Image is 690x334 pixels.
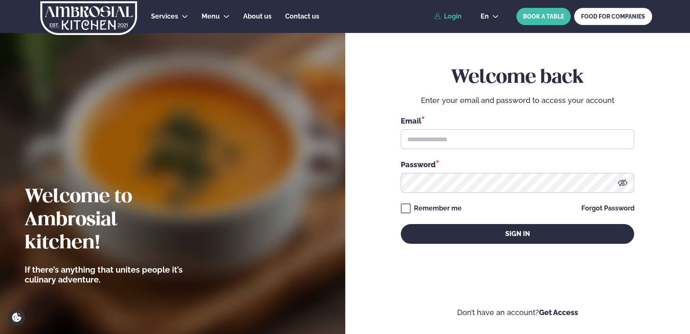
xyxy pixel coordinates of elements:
a: Forgot Password [581,205,634,212]
div: Email [401,115,634,126]
a: Cookie settings [8,309,25,326]
button: en [474,13,505,20]
h2: Welcome back [401,66,634,89]
a: About us [243,12,272,21]
div: Password [401,159,634,170]
h2: Welcome to Ambrosial kitchen! [25,186,195,255]
p: Enter your email and password to access your account [401,96,634,105]
a: Menu [202,12,220,21]
a: Login [434,13,462,20]
a: Contact us [285,12,319,21]
span: Menu [202,12,220,20]
p: Don’t have an account? [370,308,666,318]
button: BOOK A TABLE [516,8,571,25]
span: Services [151,12,178,20]
a: Services [151,12,178,21]
p: If there’s anything that unites people it’s culinary adventure. [25,265,195,285]
span: Contact us [285,12,319,20]
a: FOOD FOR COMPANIES [574,8,652,25]
span: About us [243,12,272,20]
img: logo [39,1,138,35]
a: Get Access [539,308,578,317]
span: en [481,13,489,20]
button: Sign in [401,224,634,244]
